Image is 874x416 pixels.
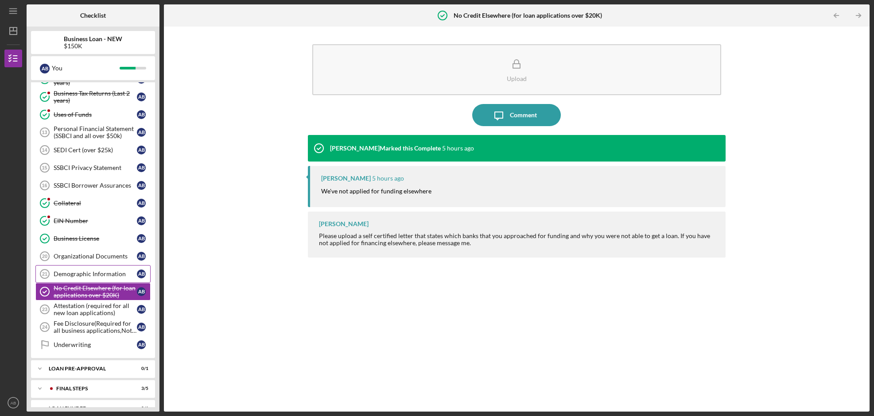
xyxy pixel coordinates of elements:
div: Business Tax Returns (Last 2 years) [54,90,137,104]
div: Underwriting [54,341,137,348]
div: Business License [54,235,137,242]
a: 23Attestation (required for all new loan applications)AB [35,300,151,318]
a: UnderwritingAB [35,336,151,354]
a: EIN NumberAB [35,212,151,230]
div: EIN Number [54,217,137,224]
div: SSBCI Privacy Statement [54,164,137,171]
div: A B [137,128,146,137]
div: 0 / 1 [132,406,148,411]
div: A B [137,216,146,225]
tspan: 13 [42,130,47,135]
a: Business LicenseAB [35,230,151,247]
div: Personal Financial Statement (SSBCI and all over $50k) [54,125,137,139]
div: A B [137,199,146,208]
div: $150K [64,42,122,50]
div: A B [137,110,146,119]
div: A B [40,64,50,73]
div: 0 / 1 [132,366,148,371]
div: A B [137,252,146,261]
button: Upload [312,44,722,95]
div: A B [137,323,146,331]
div: LOAN FUNDED [49,406,126,411]
div: A B [137,234,146,243]
div: LOAN PRE-APPROVAL [49,366,126,371]
div: A B [137,270,146,278]
div: Organizational Documents [54,253,137,260]
a: CollateralAB [35,194,151,212]
div: Upload [507,75,527,82]
div: No Credit Elsewhere (for loan applications over $20K) [54,285,137,299]
div: Fee Disclosure(Required for all business applications,Not needed for Contractor loans) [54,320,137,334]
div: 3 / 5 [132,386,148,391]
text: AB [11,401,16,405]
tspan: 21 [42,271,47,277]
div: A B [137,146,146,154]
tspan: 20 [42,254,47,259]
a: 13Personal Financial Statement (SSBCI and all over $50k)AB [35,123,151,141]
div: Demographic Information [54,270,137,277]
a: Business Tax Returns (Last 2 years)AB [35,88,151,106]
div: A B [137,305,146,314]
div: FINAL STEPS [56,386,126,391]
tspan: 16 [42,183,47,188]
a: 20Organizational DocumentsAB [35,247,151,265]
div: A B [137,181,146,190]
a: Uses of FundsAB [35,106,151,123]
div: [PERSON_NAME] [321,175,371,182]
div: Attestation (required for all new loan applications) [54,302,137,316]
div: Please upload a self certified letter that states which banks that you approached for funding and... [319,232,717,247]
div: [PERSON_NAME] [319,220,369,227]
b: Checklist [80,12,106,19]
div: SSBCI Borrower Assurances [54,182,137,189]
div: A B [137,340,146,349]
tspan: 14 [42,147,47,153]
div: You [52,61,120,76]
a: 21Demographic InformationAB [35,265,151,283]
div: SEDI Cert (over $25k) [54,146,137,154]
div: A B [137,92,146,101]
tspan: 23 [42,307,47,312]
a: 24Fee Disclosure(Required for all business applications,Not needed for Contractor loans)AB [35,318,151,336]
div: Comment [510,104,537,126]
tspan: 15 [42,165,47,170]
time: 2025-09-15 15:28 [442,145,474,152]
button: AB [4,394,22,412]
time: 2025-09-15 15:28 [372,175,404,182]
b: No Credit Elsewhere (for loan applications over $20K) [454,12,602,19]
a: No Credit Elsewhere (for loan applications over $20K)AB [35,283,151,300]
div: A B [137,163,146,172]
button: Comment [472,104,561,126]
b: Business Loan - NEW [64,35,122,42]
div: A B [137,287,146,296]
a: 15SSBCI Privacy StatementAB [35,159,151,177]
div: [PERSON_NAME] Marked this Complete [330,145,441,152]
mark: We've not applied for funding elsewhere [321,187,431,195]
a: 14SEDI Cert (over $25k)AB [35,141,151,159]
tspan: 24 [42,324,48,330]
div: Collateral [54,200,137,207]
div: Uses of Funds [54,111,137,118]
a: 16SSBCI Borrower AssurancesAB [35,177,151,194]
